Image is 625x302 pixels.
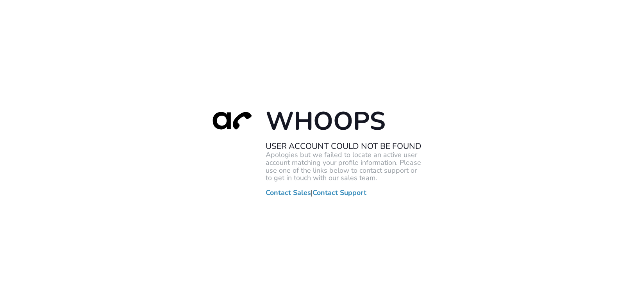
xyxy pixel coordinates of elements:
div: | [203,105,422,197]
p: Apologies but we failed to locate an active user account matching your profile information. Pleas... [266,151,422,182]
h1: Whoops [266,105,422,137]
a: Contact Sales [266,189,311,197]
h2: User Account Could Not Be Found [266,141,422,151]
a: Contact Support [312,189,366,197]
